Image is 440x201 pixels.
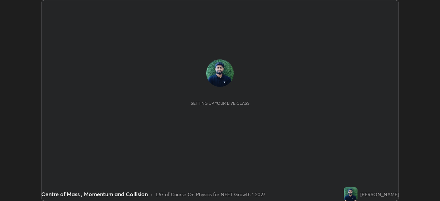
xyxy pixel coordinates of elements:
[41,190,148,198] div: Centre of Mass , Momentum and Collision
[360,191,399,198] div: [PERSON_NAME]
[191,101,250,106] div: Setting up your live class
[156,191,265,198] div: L67 of Course On Physics for NEET Growth 1 2027
[151,191,153,198] div: •
[206,59,234,87] img: 77ba4126559f4ddba4dd2c35227dad6a.jpg
[344,187,357,201] img: 77ba4126559f4ddba4dd2c35227dad6a.jpg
